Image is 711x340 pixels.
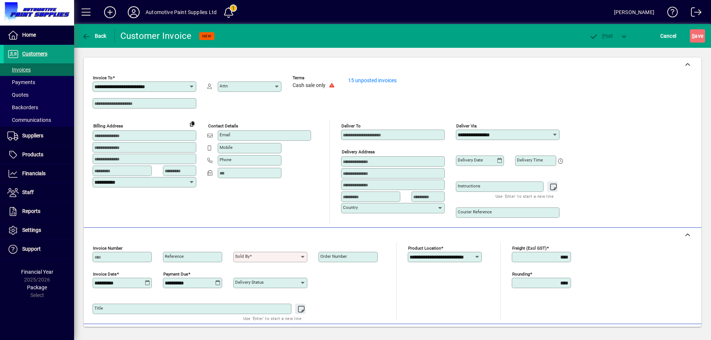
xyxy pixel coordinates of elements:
[458,157,483,163] mat-label: Delivery date
[602,33,605,39] span: P
[341,123,361,129] mat-label: Deliver To
[692,33,695,39] span: S
[456,123,477,129] mat-label: Deliver via
[658,29,678,43] button: Cancel
[662,1,678,26] a: Knowledge Base
[4,114,74,126] a: Communications
[512,271,530,277] mat-label: Rounding
[4,146,74,164] a: Products
[589,33,613,39] span: ost
[22,208,40,214] span: Reports
[7,92,29,98] span: Quotes
[146,6,217,18] div: Automotive Paint Supplies Ltd
[22,32,36,38] span: Home
[614,6,654,18] div: [PERSON_NAME]
[7,79,35,85] span: Payments
[4,63,74,76] a: Invoices
[93,246,123,251] mat-label: Invoice number
[122,6,146,19] button: Profile
[458,209,492,214] mat-label: Courier Reference
[293,76,337,80] span: Terms
[21,269,53,275] span: Financial Year
[692,30,703,42] span: ave
[22,246,41,252] span: Support
[243,314,301,323] mat-hint: Use 'Enter' to start a new line
[4,240,74,259] a: Support
[7,104,38,110] span: Backorders
[512,246,547,251] mat-label: Freight (excl GST)
[165,254,184,259] mat-label: Reference
[348,77,397,83] a: 15 unposted invoices
[93,271,117,277] mat-label: Invoice date
[660,30,677,42] span: Cancel
[27,284,47,290] span: Package
[22,51,47,57] span: Customers
[4,76,74,89] a: Payments
[7,67,31,73] span: Invoices
[220,145,233,150] mat-label: Mobile
[22,133,43,139] span: Suppliers
[22,170,46,176] span: Financials
[98,6,122,19] button: Add
[4,26,74,44] a: Home
[235,254,250,259] mat-label: Sold by
[82,33,107,39] span: Back
[22,189,34,195] span: Staff
[585,29,617,43] button: Post
[220,83,228,89] mat-label: Attn
[690,29,705,43] button: Save
[495,192,554,200] mat-hint: Use 'Enter' to start a new line
[220,132,230,137] mat-label: Email
[120,30,192,42] div: Customer Invoice
[320,254,347,259] mat-label: Order number
[4,127,74,145] a: Suppliers
[7,117,51,123] span: Communications
[220,157,231,162] mat-label: Phone
[685,1,702,26] a: Logout
[22,151,43,157] span: Products
[94,306,103,311] mat-label: Title
[4,101,74,114] a: Backorders
[74,29,115,43] app-page-header-button: Back
[235,280,264,285] mat-label: Delivery status
[186,118,198,130] button: Copy to Delivery address
[293,83,326,89] span: Cash sale only
[343,205,358,210] mat-label: Country
[458,183,480,189] mat-label: Instructions
[202,34,211,39] span: NEW
[4,221,74,240] a: Settings
[4,183,74,202] a: Staff
[22,227,41,233] span: Settings
[4,164,74,183] a: Financials
[4,202,74,221] a: Reports
[93,75,113,80] mat-label: Invoice To
[163,271,188,277] mat-label: Payment due
[517,157,543,163] mat-label: Delivery time
[4,89,74,101] a: Quotes
[80,29,109,43] button: Back
[408,246,441,251] mat-label: Product location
